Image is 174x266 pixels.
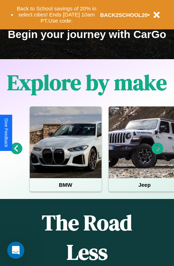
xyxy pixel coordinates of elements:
button: Back to School savings of 20% in select cities! Ends [DATE] 10am PT.Use code: [13,4,100,26]
b: BACK2SCHOOL20 [100,12,148,18]
h1: Explore by make [7,68,167,97]
h4: BMW [30,178,102,191]
div: Give Feedback [4,118,9,147]
iframe: Intercom live chat [7,242,24,259]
